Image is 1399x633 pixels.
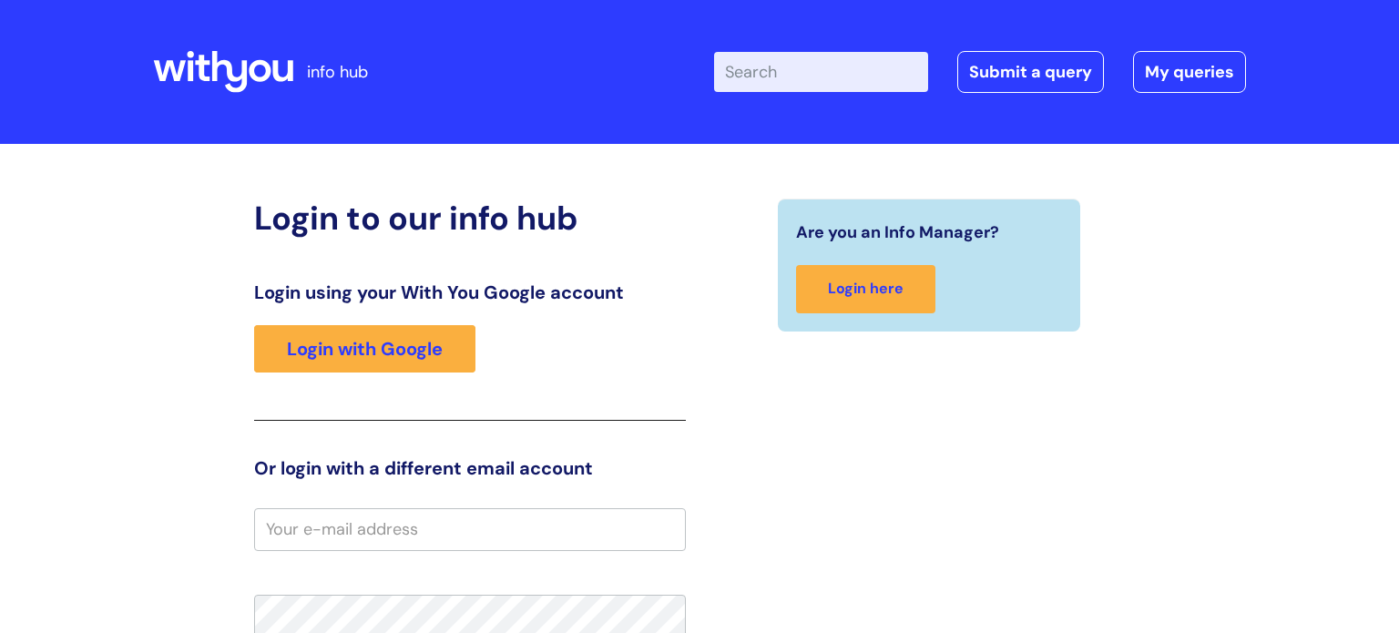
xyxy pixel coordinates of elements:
h2: Login to our info hub [254,199,686,238]
p: info hub [307,57,368,87]
a: My queries [1133,51,1246,93]
input: Search [714,52,928,92]
a: Login here [796,265,935,313]
a: Submit a query [957,51,1104,93]
input: Your e-mail address [254,508,686,550]
h3: Or login with a different email account [254,457,686,479]
a: Login with Google [254,325,475,373]
h3: Login using your With You Google account [254,281,686,303]
span: Are you an Info Manager? [796,218,999,247]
